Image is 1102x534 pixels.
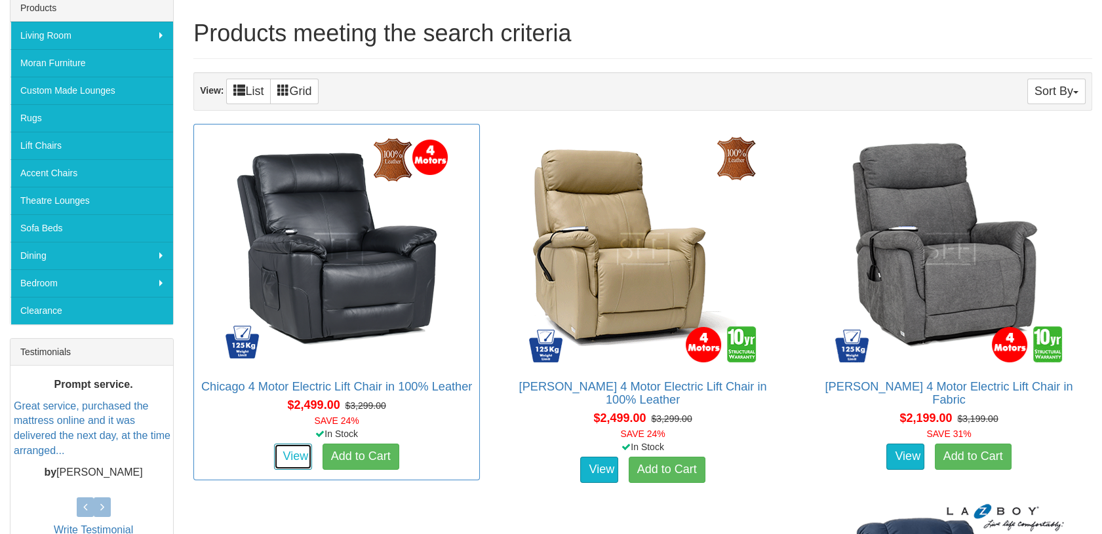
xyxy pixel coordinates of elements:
img: Dalton 4 Motor Electric Lift Chair in 100% Leather [525,131,761,367]
img: Chicago 4 Motor Electric Lift Chair in 100% Leather [219,131,455,367]
p: [PERSON_NAME] [14,465,173,480]
img: Dalton 4 Motor Electric Lift Chair in Fabric [831,131,1067,367]
a: Bedroom [10,269,173,297]
a: [PERSON_NAME] 4 Motor Electric Lift Chair in 100% Leather [519,380,767,406]
strong: View: [200,85,224,96]
a: Add to Cart [323,444,399,470]
del: $3,299.00 [651,413,692,424]
h1: Products meeting the search criteria [193,20,1092,47]
div: In Stock [191,427,482,440]
a: Accent Chairs [10,159,173,187]
a: Moran Furniture [10,49,173,77]
span: $2,499.00 [593,411,646,425]
button: Sort By [1027,79,1086,104]
b: Prompt service. [54,378,133,389]
a: Grid [270,79,319,104]
a: View [274,444,312,470]
font: SAVE 24% [315,415,359,426]
a: List [226,79,271,104]
a: Add to Cart [935,444,1012,470]
b: by [44,466,56,477]
a: Lift Chairs [10,132,173,159]
a: View [580,457,618,483]
a: View [886,444,924,470]
div: In Stock [497,440,789,453]
a: [PERSON_NAME] 4 Motor Electric Lift Chair in Fabric [825,380,1072,406]
a: Sofa Beds [10,214,173,242]
span: $2,199.00 [899,411,952,425]
a: Chicago 4 Motor Electric Lift Chair in 100% Leather [201,380,472,393]
font: SAVE 31% [926,429,971,439]
a: Theatre Lounges [10,187,173,214]
a: Custom Made Lounges [10,77,173,104]
div: Testimonials [10,339,173,366]
del: $3,299.00 [345,400,385,411]
del: $3,199.00 [957,413,998,424]
a: Rugs [10,104,173,132]
a: Clearance [10,297,173,324]
a: Great service, purchased the mattress online and it was delivered the next day, at the time arran... [14,400,170,456]
a: Living Room [10,22,173,49]
a: Dining [10,242,173,269]
span: $2,499.00 [288,398,340,411]
a: Add to Cart [629,457,705,483]
font: SAVE 24% [620,429,665,439]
